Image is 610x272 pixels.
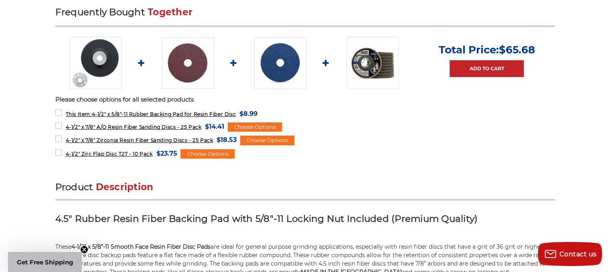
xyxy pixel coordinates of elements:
span: Together [148,6,193,18]
span: Get Free Shipping [17,258,73,266]
strong: 4-1/2” x 5/8”-11 Smooth Face Resin Fiber Disc Pads [71,243,211,250]
span: $18.53 [217,134,237,145]
p: Please choose options for all selected products [55,95,555,104]
span: $14.41 [205,121,224,132]
p: Total Price: [439,43,535,56]
div: Get Free ShippingClose teaser [8,252,82,272]
button: Contact us [538,242,602,266]
span: Product [55,181,93,193]
span: 4-1/2" x 7/8" A/O Resin Fiber Sanding Discs - 25 Pack [65,124,201,130]
button: Close teaser [80,246,88,254]
span: $65.68 [499,43,535,56]
span: 4-1/2" Zirc Flap Disc T27 - 10 Pack [65,151,152,157]
span: $8.99 [239,108,257,119]
img: 4-1/2" Resin Fiber Disc Backing Pad Flexible Rubber [70,37,122,89]
strong: 4.5" Rubber Resin Fiber Backing Pad with 5/8"-11 Locking Nut Included (Premium Quality) [55,213,478,224]
div: Choose Options [228,122,282,132]
span: 4-1/2" x 7/8" Zirconia Resin Fiber Sanding Discs - 25 Pack [65,137,213,143]
span: $23.75 [156,148,177,159]
span: Frequently Bought [55,6,145,18]
strong: This Item: [65,111,91,117]
span: Description [96,181,154,193]
a: Add to Cart [450,60,524,77]
div: Choose Options [180,149,235,159]
div: Choose Options [240,136,294,145]
span: Contact us [559,250,597,258]
span: 4-1/2" x 5/8"-11 Rubber Backing Pad for Resin Fiber Disc [65,111,236,117]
